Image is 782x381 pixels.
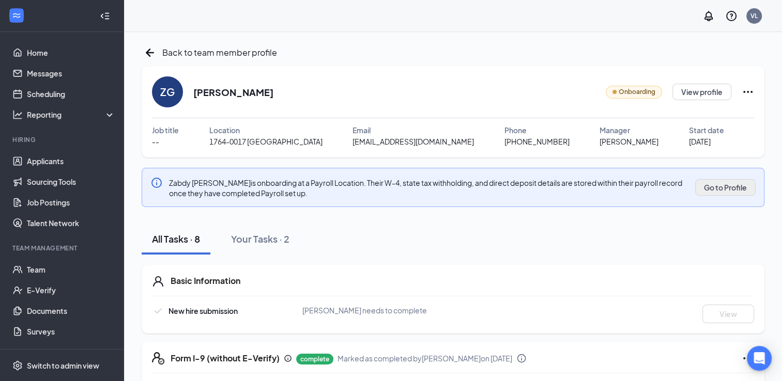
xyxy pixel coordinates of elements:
[742,352,754,364] svg: Ellipses
[142,44,277,61] a: ArrowLeftNewBack to team member profile
[193,86,273,99] h2: [PERSON_NAME]
[600,136,658,147] span: [PERSON_NAME]
[742,86,754,98] svg: Ellipses
[152,124,179,136] span: Job title
[171,275,240,287] h5: Basic Information
[750,11,758,20] div: VL
[100,11,110,21] svg: Collapse
[27,151,115,171] a: Applicants
[209,136,323,147] span: 1764-0017 [GEOGRAPHIC_DATA]
[27,259,115,280] a: Team
[12,135,113,144] div: Hiring
[352,136,474,147] span: [EMAIL_ADDRESS][DOMAIN_NAME]
[702,10,715,22] svg: Notifications
[27,300,115,321] a: Documents
[695,179,756,196] button: Go to Profile
[12,244,113,252] div: Team Management
[504,124,527,136] span: Phone
[27,109,116,120] div: Reporting
[152,275,164,288] svg: User
[27,360,99,371] div: Switch to admin view
[689,124,724,136] span: Start date
[11,10,22,21] svg: WorkstreamLogo
[302,306,427,315] span: [PERSON_NAME] needs to complete
[352,124,371,136] span: Email
[27,42,115,63] a: Home
[12,360,23,371] svg: Settings
[168,306,238,315] span: New hire submission
[27,84,115,104] a: Scheduling
[27,280,115,300] a: E-Verify
[162,46,277,59] span: Back to team member profile
[152,352,164,364] svg: FormI9EVerifyIcon
[152,136,159,147] span: --
[231,232,289,245] div: Your Tasks · 2
[152,232,200,245] div: All Tasks · 8
[725,10,738,22] svg: QuestionInfo
[12,109,23,120] svg: Analysis
[171,353,280,364] h5: Form I-9 (without E-Verify)
[152,305,164,317] svg: Checkmark
[338,354,512,363] span: Marked as completed by [PERSON_NAME] on [DATE]
[27,321,115,342] a: Surveys
[702,305,754,323] button: View
[27,63,115,84] a: Messages
[284,354,292,362] svg: Info
[150,177,163,189] svg: Info
[160,85,175,99] div: ZG
[689,136,711,147] span: [DATE]
[619,87,655,97] span: Onboarding
[209,124,240,136] span: Location
[27,171,115,192] a: Sourcing Tools
[169,178,682,198] span: Zabdy [PERSON_NAME] is onboarding at a Payroll Location. Their W-4, state tax withholding, and di...
[516,353,527,363] svg: Info
[296,354,333,364] p: complete
[142,44,158,61] svg: ArrowLeftNew
[504,136,570,147] span: [PHONE_NUMBER]
[27,213,115,233] a: Talent Network
[600,124,630,136] span: Manager
[747,346,772,371] div: Open Intercom Messenger
[27,192,115,213] a: Job Postings
[672,84,731,100] button: View profile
